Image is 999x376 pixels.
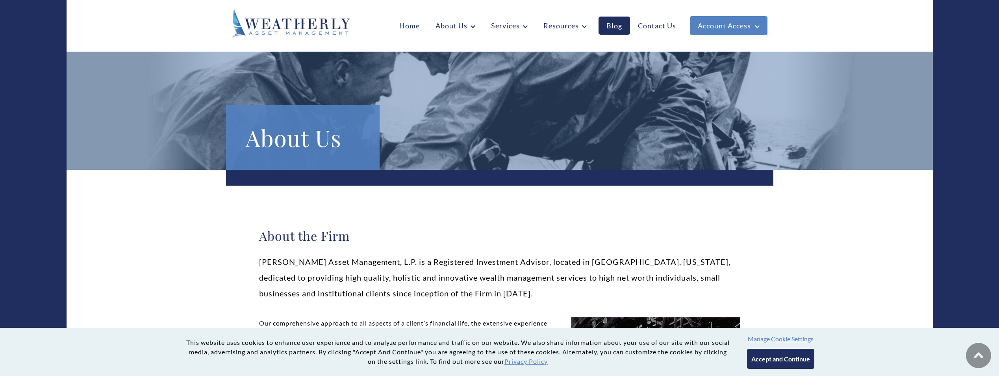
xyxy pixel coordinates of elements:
[690,16,767,35] a: Account Access
[483,17,536,35] a: Services
[747,349,814,369] button: Accept and Continue
[391,17,428,35] a: Home
[748,335,814,342] button: Manage Cookie Settings
[259,228,740,244] h2: About the Firm
[259,317,740,355] p: Our comprehensive approach to all aspects of a client’s financial life, the extensive experience ...
[246,125,360,150] h1: About Us
[630,17,684,35] a: Contact Us
[232,9,350,38] img: Weatherly
[185,338,731,366] p: This website uses cookies to enhance user experience and to analyze performance and traffic on ou...
[536,17,595,35] a: Resources
[428,17,483,35] a: About Us
[504,357,548,365] a: Privacy Policy
[599,17,630,35] a: Blog
[259,254,740,301] p: [PERSON_NAME] Asset Management, L.P. is a Registered Investment Advisor, located in [GEOGRAPHIC_D...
